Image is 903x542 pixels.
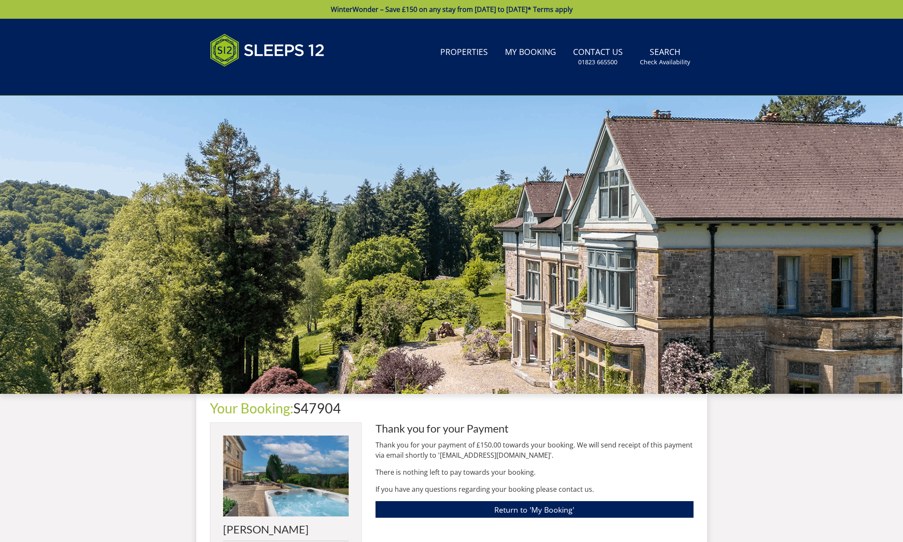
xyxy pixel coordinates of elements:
h2: [PERSON_NAME] [223,523,349,535]
small: Check Availability [640,58,690,66]
a: Return to 'My Booking' [376,501,694,518]
img: Sleeps 12 [210,29,325,72]
p: There is nothing left to pay towards your booking. [376,467,694,477]
p: If you have any questions regarding your booking please contact us. [376,484,694,494]
h2: Thank you for your Payment [376,422,694,434]
iframe: Customer reviews powered by Trustpilot [206,77,295,84]
a: SearchCheck Availability [636,43,694,71]
p: Thank you for your payment of £150.00 towards your booking. We will send receipt of this payment ... [376,440,694,460]
a: Your Booking: [210,400,293,416]
a: Properties [437,43,491,62]
small: 01823 665500 [578,58,617,66]
h1: S47904 [210,401,694,416]
a: My Booking [502,43,559,62]
img: An image of 'Kennard Hall' [223,436,349,516]
a: [PERSON_NAME] [223,436,349,535]
a: Contact Us01823 665500 [570,43,626,71]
